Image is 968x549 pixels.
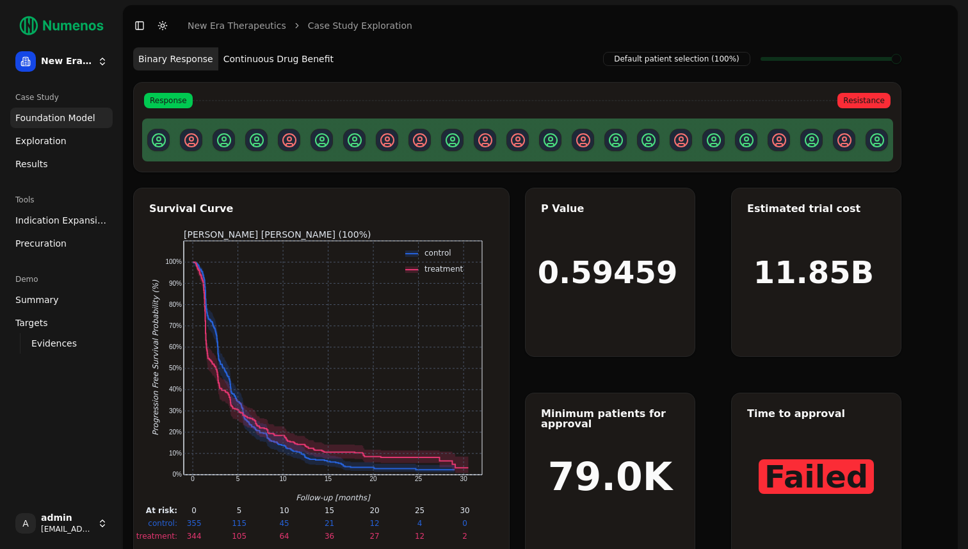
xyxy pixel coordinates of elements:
[168,343,181,350] text: 60%
[31,337,77,350] span: Evidences
[10,87,113,108] div: Case Study
[414,506,424,515] text: 25
[279,475,287,482] text: 10
[232,532,246,541] text: 105
[279,506,289,515] text: 10
[15,316,48,329] span: Targets
[10,313,113,333] a: Targets
[168,429,181,436] text: 20%
[151,280,160,436] text: Progression Free Survival Probability (%)
[168,280,181,287] text: 90%
[296,493,371,502] text: Follow-up [months]
[10,131,113,151] a: Exploration
[165,258,182,265] text: 100%
[369,506,379,515] text: 20
[10,46,113,77] button: New Era Therapeutics
[538,257,678,288] h1: 0.59459
[41,56,92,67] span: New Era Therapeutics
[10,154,113,174] a: Results
[460,506,469,515] text: 30
[15,135,67,147] span: Exploration
[236,475,239,482] text: 5
[414,532,424,541] text: 12
[149,204,494,214] div: Survival Curve
[10,233,113,254] a: Precuration
[754,257,874,288] h1: 11.85B
[279,532,289,541] text: 64
[232,519,246,528] text: 115
[144,93,193,108] span: Response
[369,519,379,528] text: 12
[759,459,874,494] span: Failed
[148,519,177,528] text: control:
[15,214,108,227] span: Indication Expansion
[154,17,172,35] button: Toggle Dark Mode
[168,407,181,414] text: 30%
[424,249,451,258] text: control
[415,475,423,482] text: 25
[324,532,334,541] text: 36
[191,506,197,515] text: 0
[172,471,182,478] text: 0%
[168,450,181,457] text: 10%
[10,190,113,210] div: Tools
[369,475,377,482] text: 20
[15,513,36,534] span: A
[186,532,201,541] text: 344
[417,519,422,528] text: 4
[603,52,750,66] span: Default patient selection (100%)
[145,506,177,515] text: At risk:
[168,365,181,372] text: 50%
[41,524,92,534] span: [EMAIL_ADDRESS]
[218,47,339,70] button: Continuous Drug Benefit
[10,290,113,310] a: Summary
[460,475,467,482] text: 30
[462,519,467,528] text: 0
[369,532,379,541] text: 27
[325,475,332,482] text: 15
[188,19,286,32] a: New Era Therapeutics
[188,19,412,32] nav: breadcrumb
[236,506,241,515] text: 5
[15,237,67,250] span: Precuration
[279,519,289,528] text: 45
[15,111,95,124] span: Foundation Model
[168,386,181,393] text: 40%
[191,475,195,482] text: 0
[136,532,177,541] text: treatment:
[186,519,201,528] text: 355
[462,532,467,541] text: 2
[308,19,412,32] a: Case Study Exploration
[548,457,673,496] h1: 79.0K
[424,265,463,274] text: treatment
[324,506,334,515] text: 15
[324,519,334,528] text: 21
[133,47,218,70] button: Binary Response
[168,322,181,329] text: 70%
[10,269,113,290] div: Demo
[131,17,149,35] button: Toggle Sidebar
[184,229,371,240] text: [PERSON_NAME] [PERSON_NAME] (100%)
[15,293,59,306] span: Summary
[10,508,113,539] button: Aadmin[EMAIL_ADDRESS]
[10,10,113,41] img: Numenos
[26,334,97,352] a: Evidences
[10,108,113,128] a: Foundation Model
[837,93,891,108] span: Resistance
[168,301,181,308] text: 80%
[41,512,92,524] span: admin
[15,158,48,170] span: Results
[10,210,113,231] a: Indication Expansion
